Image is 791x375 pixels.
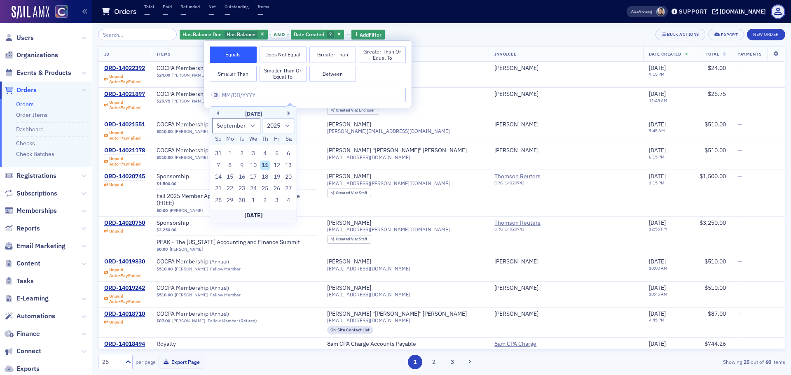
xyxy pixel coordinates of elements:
[175,155,208,160] a: [PERSON_NAME]
[283,184,293,193] div: Choose Saturday, September 27th, 2025
[16,242,66,251] span: Email Marketing
[272,161,282,170] div: Choose Friday, September 12th, 2025
[260,184,270,193] div: Choose Thursday, September 25th, 2025
[248,134,258,144] div: We
[237,134,247,144] div: Tu
[157,208,168,213] span: $0.00
[737,219,742,226] span: —
[649,219,666,226] span: [DATE]
[157,310,260,318] a: COCPA Membership (Annual)
[494,284,538,292] a: [PERSON_NAME]
[327,121,371,128] div: [PERSON_NAME]
[157,227,176,233] span: $3,250.00
[737,147,742,154] span: —
[649,147,666,154] span: [DATE]
[248,172,258,182] div: Choose Wednesday, September 17th, 2025
[104,65,145,72] a: ORD-14022392
[260,149,270,158] div: Choose Thursday, September 4th, 2025
[5,347,41,356] a: Connect
[655,29,705,40] button: Bulk Actions
[5,364,40,373] a: Exports
[771,5,785,19] span: Profile
[712,9,769,14] button: [DOMAIN_NAME]
[336,108,375,113] div: End User
[283,196,293,205] div: Choose Saturday, October 4th, 2025
[55,5,68,18] img: SailAMX
[5,242,66,251] a: Email Marketing
[708,64,726,72] span: $24.00
[248,196,258,205] div: Choose Wednesday, October 1st, 2025
[157,173,260,180] a: Sponsorship
[157,258,260,266] span: COCPA Membership
[225,4,249,9] p: Outstanding
[104,310,145,318] a: ORD-14018710
[210,209,297,222] div: [DATE]
[16,33,34,42] span: Users
[237,184,247,193] div: Choose Tuesday, September 23rd, 2025
[175,129,208,134] a: [PERSON_NAME]
[649,64,666,72] span: [DATE]
[213,184,223,193] div: Choose Sunday, September 21st, 2025
[104,173,145,180] div: ORD-14020745
[494,121,538,128] div: [PERSON_NAME]
[170,208,203,213] a: [PERSON_NAME]
[5,277,34,286] a: Tasks
[16,277,34,286] span: Tasks
[213,196,223,205] div: Choose Sunday, September 28th, 2025
[104,91,145,98] div: ORD-14021897
[109,135,140,141] div: Auto-Pay Failed
[737,51,761,57] span: Payments
[104,284,145,292] div: ORD-14019242
[747,29,785,40] button: New Order
[5,206,57,215] a: Memberships
[327,340,416,348] a: 8am CPA Charge Accounts Payable
[183,31,222,37] span: Has Balance Due
[271,31,287,38] span: and
[175,292,208,298] a: [PERSON_NAME]
[237,172,247,182] div: Choose Tuesday, September 16th, 2025
[494,180,569,189] div: ORG-14020743
[109,100,140,110] div: Unpaid
[327,189,371,197] div: Created Via: Staff
[114,7,137,16] h1: Orders
[700,219,726,226] span: $3,250.00
[157,310,260,318] span: COCPA Membership
[747,30,785,37] a: New Order
[16,329,40,338] span: Finance
[272,172,282,182] div: Choose Friday, September 19th, 2025
[327,284,371,292] a: [PERSON_NAME]
[656,7,665,16] span: Pamela Galey-Coleman
[327,310,467,318] a: [PERSON_NAME] "[PERSON_NAME]" [PERSON_NAME]
[737,64,742,72] span: —
[16,51,58,60] span: Organizations
[445,355,460,369] button: 3
[104,340,145,348] div: ORD-14018494
[269,31,290,38] button: and
[708,29,744,40] button: Export
[494,258,538,266] a: [PERSON_NAME]
[157,91,260,98] a: COCPA Membership (Monthly)
[351,30,385,40] button: AddFilter
[737,121,742,128] span: —
[494,310,538,318] a: [PERSON_NAME]
[327,106,379,115] div: Created Via: End User
[649,226,667,232] time: 12:55 PM
[309,66,356,82] button: Between
[667,32,699,37] div: Bulk Actions
[327,219,371,227] a: [PERSON_NAME]
[283,161,293,170] div: Choose Saturday, September 13th, 2025
[649,71,665,77] time: 9:15 PM
[494,147,538,154] div: [PERSON_NAME]
[649,154,665,160] time: 6:15 PM
[98,29,177,40] input: Search…
[16,111,48,119] a: Order Items
[104,121,145,128] a: ORD-14021551
[494,173,637,189] span: Thomson Reuters
[157,258,260,266] a: COCPA Membership (Annual)
[104,219,145,227] div: ORD-14020750
[157,129,173,134] span: $510.00
[248,184,258,193] div: Choose Wednesday, September 24th, 2025
[16,294,49,303] span: E-Learning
